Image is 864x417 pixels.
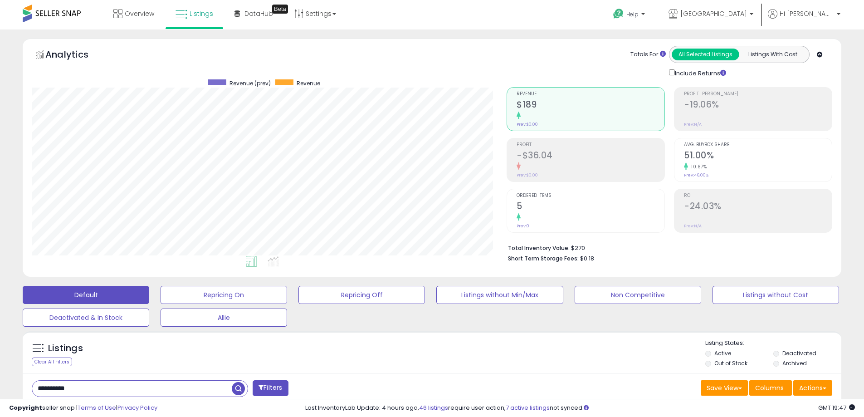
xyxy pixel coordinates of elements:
[506,403,550,412] a: 7 active listings
[253,380,288,396] button: Filters
[782,349,816,357] label: Deactivated
[793,380,832,396] button: Actions
[714,359,747,367] label: Out of Stock
[684,92,832,97] span: Profit [PERSON_NAME]
[32,358,72,366] div: Clear All Filters
[755,383,784,392] span: Columns
[508,242,825,253] li: $270
[606,1,654,29] a: Help
[684,193,832,198] span: ROI
[117,403,157,412] a: Privacy Policy
[78,403,116,412] a: Terms of Use
[739,49,806,60] button: Listings With Cost
[818,403,855,412] span: 2025-09-16 19:47 GMT
[517,122,538,127] small: Prev: $0.00
[517,92,664,97] span: Revenue
[684,223,702,229] small: Prev: N/A
[517,172,538,178] small: Prev: $0.00
[626,10,639,18] span: Help
[23,286,149,304] button: Default
[517,223,529,229] small: Prev: 0
[161,286,287,304] button: Repricing On
[419,403,448,412] a: 46 listings
[272,5,288,14] div: Tooltip anchor
[244,9,273,18] span: DataHub
[713,286,839,304] button: Listings without Cost
[684,150,832,162] h2: 51.00%
[517,201,664,213] h2: 5
[714,349,731,357] label: Active
[517,193,664,198] span: Ordered Items
[580,254,594,263] span: $0.18
[688,163,707,170] small: 10.87%
[749,380,792,396] button: Columns
[680,9,747,18] span: [GEOGRAPHIC_DATA]
[125,9,154,18] span: Overview
[508,244,570,252] b: Total Inventory Value:
[768,9,840,29] a: Hi [PERSON_NAME]
[672,49,739,60] button: All Selected Listings
[9,403,42,412] strong: Copyright
[298,286,425,304] button: Repricing Off
[517,99,664,112] h2: $189
[630,50,666,59] div: Totals For
[662,68,737,78] div: Include Returns
[517,142,664,147] span: Profit
[575,286,701,304] button: Non Competitive
[701,380,748,396] button: Save View
[684,172,708,178] small: Prev: 46.00%
[305,404,855,412] div: Last InventoryLab Update: 4 hours ago, require user action, not synced.
[23,309,149,327] button: Deactivated & In Stock
[517,150,664,162] h2: -$36.04
[190,9,213,18] span: Listings
[684,122,702,127] small: Prev: N/A
[45,48,106,63] h5: Analytics
[161,309,287,327] button: Allie
[9,404,157,412] div: seller snap | |
[508,255,579,262] b: Short Term Storage Fees:
[613,8,624,20] i: Get Help
[684,99,832,112] h2: -19.06%
[684,142,832,147] span: Avg. Buybox Share
[436,286,563,304] button: Listings without Min/Max
[782,359,807,367] label: Archived
[229,79,271,87] span: Revenue (prev)
[297,79,320,87] span: Revenue
[705,339,841,348] p: Listing States:
[780,9,834,18] span: Hi [PERSON_NAME]
[48,342,83,355] h5: Listings
[684,201,832,213] h2: -24.03%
